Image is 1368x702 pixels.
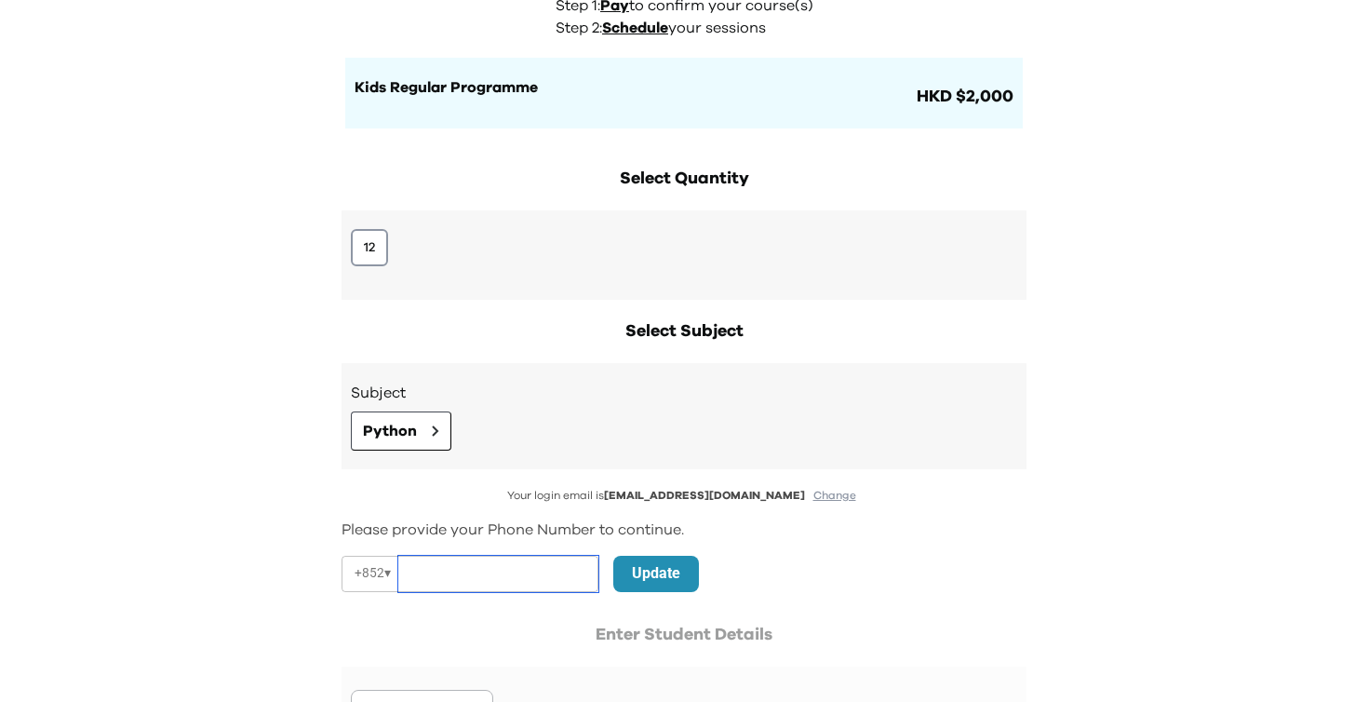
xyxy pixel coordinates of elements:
h2: Select Subject [342,318,1026,344]
button: 12 [351,229,388,266]
h3: Subject [351,382,1017,404]
span: Schedule [602,20,668,35]
span: Python [363,420,417,442]
h2: Select Quantity [342,166,1026,192]
button: Change [808,488,862,504]
span: [EMAIL_ADDRESS][DOMAIN_NAME] [604,490,805,501]
button: Update [613,556,699,592]
p: Please provide your Phone Number to continue. [342,519,1026,541]
p: Step 2: your sessions [556,17,824,39]
span: HKD $2,000 [913,84,1013,110]
h1: Kids Regular Programme [355,76,913,99]
p: Update [632,562,680,585]
button: Python [351,412,451,451]
p: Your login email is [342,488,1026,504]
